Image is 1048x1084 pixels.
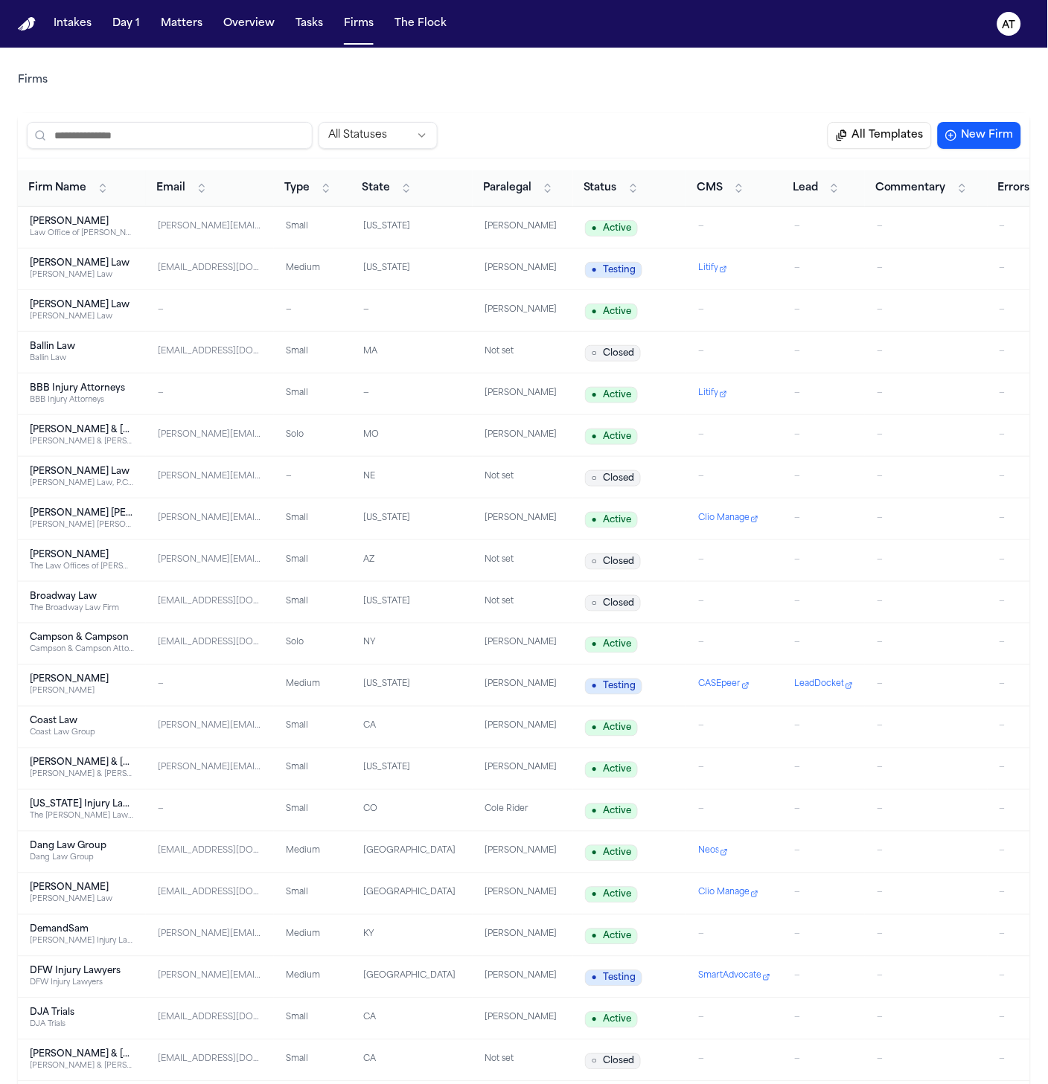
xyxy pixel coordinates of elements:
[585,345,641,362] span: Closed
[217,10,281,37] a: Overview
[585,220,638,237] span: Active
[286,721,339,734] div: Small
[30,341,134,353] div: Ballin Law
[698,888,770,900] a: Clio Manage
[286,1054,339,1067] div: Small
[689,176,753,200] button: CMS
[698,1013,770,1025] div: —
[30,894,134,905] div: [PERSON_NAME] Law
[30,424,134,436] div: [PERSON_NAME] & [PERSON_NAME]
[585,762,638,778] span: Active
[158,888,262,900] div: [EMAIL_ADDRESS][DOMAIN_NAME]
[592,431,597,443] span: ●
[363,221,461,234] div: [US_STATE]
[592,972,597,984] span: ●
[483,181,531,196] span: Paralegal
[794,804,853,817] div: —
[30,632,134,644] div: Campson & Campson
[794,304,853,317] div: —
[363,346,461,359] div: MA
[286,554,339,567] div: Small
[30,882,134,894] div: [PERSON_NAME]
[576,176,647,200] button: Status
[877,721,976,734] div: —
[794,1054,853,1067] div: —
[794,971,853,984] div: —
[485,221,559,234] div: [PERSON_NAME]
[485,971,559,984] div: [PERSON_NAME]
[158,429,262,442] div: [PERSON_NAME][EMAIL_ADDRESS][DOMAIN_NAME]
[485,638,559,650] div: [PERSON_NAME]
[18,73,48,88] a: Firms
[698,263,770,275] a: Litify
[30,757,134,769] div: [PERSON_NAME] & [PERSON_NAME]
[592,306,597,318] span: ●
[158,1054,262,1067] div: [EMAIL_ADDRESS][DOMAIN_NAME]
[592,514,597,526] span: ●
[585,845,638,862] span: Active
[363,679,461,692] div: [US_STATE]
[698,971,770,984] a: SmartAdvocate
[485,763,559,775] div: [PERSON_NAME]
[877,596,976,609] div: —
[30,269,134,280] div: [PERSON_NAME] Law
[585,720,638,737] span: Active
[877,346,976,359] div: —
[158,929,262,942] div: [PERSON_NAME][EMAIL_ADDRESS][DOMAIN_NAME]
[286,388,339,400] div: Small
[286,929,339,942] div: Medium
[585,929,638,945] span: Active
[30,936,134,947] div: [PERSON_NAME] Injury Lawyers
[30,603,134,614] div: The Broadway Law Firm
[363,929,461,942] div: KY
[698,638,770,650] div: —
[30,1061,134,1072] div: [PERSON_NAME] & [PERSON_NAME]
[286,638,339,650] div: Solo
[485,471,559,484] div: Not set
[877,429,976,442] div: —
[30,353,134,364] div: Ballin Law
[592,639,597,651] span: ●
[698,554,770,567] div: —
[793,181,818,196] span: Lead
[585,304,638,320] span: Active
[158,679,262,692] div: —
[363,721,461,734] div: CA
[30,686,134,697] div: [PERSON_NAME]
[794,846,853,859] div: —
[585,1012,638,1028] span: Active
[592,556,597,568] span: ○
[698,888,750,900] span: Clio Manage
[592,389,597,401] span: ●
[794,221,853,234] div: —
[286,888,339,900] div: Small
[286,263,339,275] div: Medium
[877,513,976,525] div: —
[585,970,642,987] span: Testing
[21,176,116,200] button: Firm Name
[877,263,976,275] div: —
[592,347,597,359] span: ○
[149,176,215,200] button: Email
[30,507,134,519] div: [PERSON_NAME] [PERSON_NAME]
[592,597,597,609] span: ○
[698,971,761,984] span: SmartAdvocate
[286,679,339,692] div: Medium
[286,429,339,442] div: Solo
[48,10,98,37] button: Intakes
[485,1013,559,1025] div: [PERSON_NAME]
[30,853,134,864] div: Dang Law Group
[868,176,976,200] button: Commentary
[877,1013,976,1025] div: —
[592,681,597,693] span: ●
[284,181,310,196] span: Type
[585,804,638,820] span: Active
[592,889,597,901] span: ●
[363,763,461,775] div: [US_STATE]
[158,471,262,484] div: [PERSON_NAME][EMAIL_ADDRESS][PERSON_NAME][DOMAIN_NAME]
[158,221,262,234] div: [PERSON_NAME][EMAIL_ADDRESS][DOMAIN_NAME]
[698,846,770,859] a: Neos
[698,846,719,859] span: Neos
[592,222,597,234] span: ●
